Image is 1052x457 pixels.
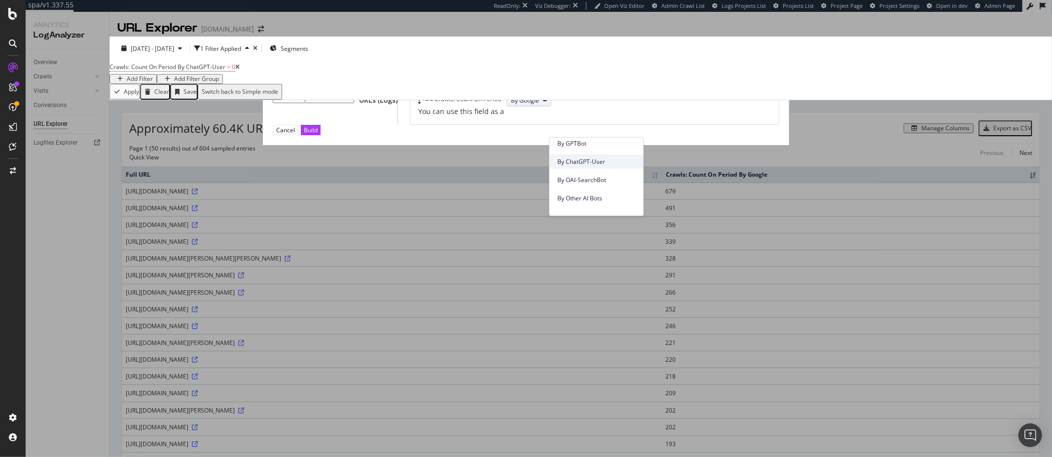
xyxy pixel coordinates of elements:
[557,139,635,148] span: By GPTBot
[1018,423,1042,447] div: Open Intercom Messenger
[301,125,321,135] button: Build
[507,95,551,107] button: By Google
[276,126,295,134] div: Cancel
[154,88,169,95] div: Clear
[281,44,308,53] span: Segments
[501,95,507,107] div: times
[202,88,278,95] div: Switch back to Simple mode
[232,63,235,71] span: 0
[183,88,197,95] div: Save
[227,63,230,71] span: >
[304,126,318,134] div: Build
[435,95,501,107] div: Crawls: Count On Period
[557,157,635,166] span: By ChatGPT-User
[359,95,398,105] span: URLs (Logs)
[418,107,771,116] div: You can use this field as a
[418,95,771,107] div: Crawls: Count On PeriodtimesBy Google
[109,63,225,71] span: Crawls: Count On Period By ChatGPT-User
[253,45,257,51] div: times
[127,76,153,82] div: Add Filter
[174,76,219,82] div: Add Filter Group
[124,88,139,95] div: Apply
[273,125,298,135] button: Cancel
[557,175,635,184] span: By OAI-SearchBot
[131,44,174,53] span: [DATE] - [DATE]
[200,44,241,53] div: 1 Filter Applied
[557,193,635,202] span: By Other AI Bots
[511,96,539,105] span: By Google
